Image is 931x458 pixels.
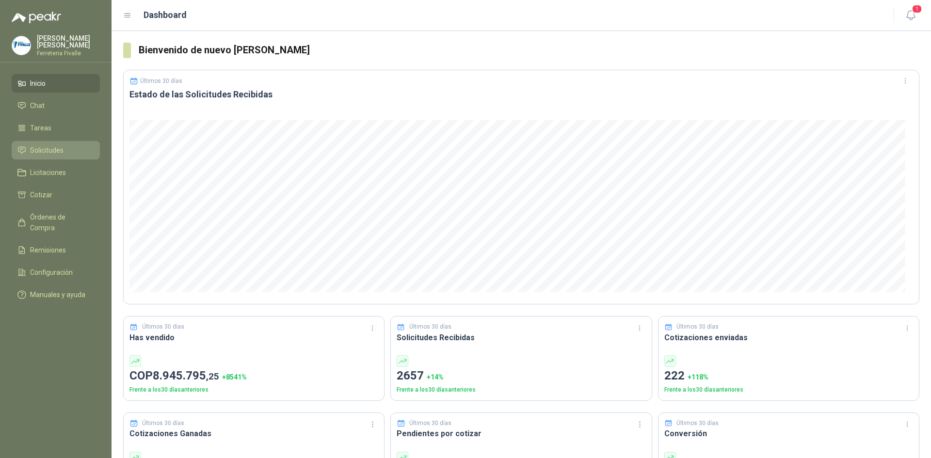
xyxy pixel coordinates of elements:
span: + 118 % [688,373,708,381]
span: Solicitudes [30,145,64,156]
h3: Solicitudes Recibidas [397,332,645,344]
h3: Bienvenido de nuevo [PERSON_NAME] [139,43,919,58]
p: COP [129,367,378,385]
h3: Pendientes por cotizar [397,427,645,440]
button: 1 [902,7,919,24]
span: Cotizar [30,190,52,200]
span: 8.945.795 [153,369,219,382]
a: Inicio [12,74,100,93]
p: Últimos 30 días [409,419,451,428]
p: 222 [664,367,913,385]
p: Últimos 30 días [142,322,184,332]
a: Chat [12,96,100,115]
a: Solicitudes [12,141,100,159]
a: Manuales y ayuda [12,285,100,304]
span: Órdenes de Compra [30,212,91,233]
p: Últimos 30 días [676,419,719,428]
p: [PERSON_NAME] [PERSON_NAME] [37,35,100,48]
span: 1 [912,4,922,14]
a: Remisiones [12,241,100,259]
img: Logo peakr [12,12,61,23]
p: Últimos 30 días [142,419,184,428]
span: Configuración [30,267,73,278]
h3: Cotizaciones enviadas [664,332,913,344]
h1: Dashboard [144,8,187,22]
p: Ferreteria Fivalle [37,50,100,56]
a: Cotizar [12,186,100,204]
p: Frente a los 30 días anteriores [664,385,913,395]
a: Licitaciones [12,163,100,182]
span: + 14 % [427,373,444,381]
span: + 8541 % [222,373,247,381]
p: Últimos 30 días [409,322,451,332]
p: 2657 [397,367,645,385]
h3: Estado de las Solicitudes Recibidas [129,89,913,100]
span: Chat [30,100,45,111]
a: Tareas [12,119,100,137]
span: Manuales y ayuda [30,289,85,300]
h3: Conversión [664,427,913,440]
span: Tareas [30,123,51,133]
p: Últimos 30 días [676,322,719,332]
span: Licitaciones [30,167,66,178]
a: Configuración [12,263,100,282]
p: Últimos 30 días [140,78,182,84]
h3: Cotizaciones Ganadas [129,427,378,440]
img: Company Logo [12,36,31,55]
span: Inicio [30,78,46,89]
a: Órdenes de Compra [12,208,100,237]
p: Frente a los 30 días anteriores [397,385,645,395]
span: Remisiones [30,245,66,255]
span: ,25 [206,371,219,382]
h3: Has vendido [129,332,378,344]
p: Frente a los 30 días anteriores [129,385,378,395]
